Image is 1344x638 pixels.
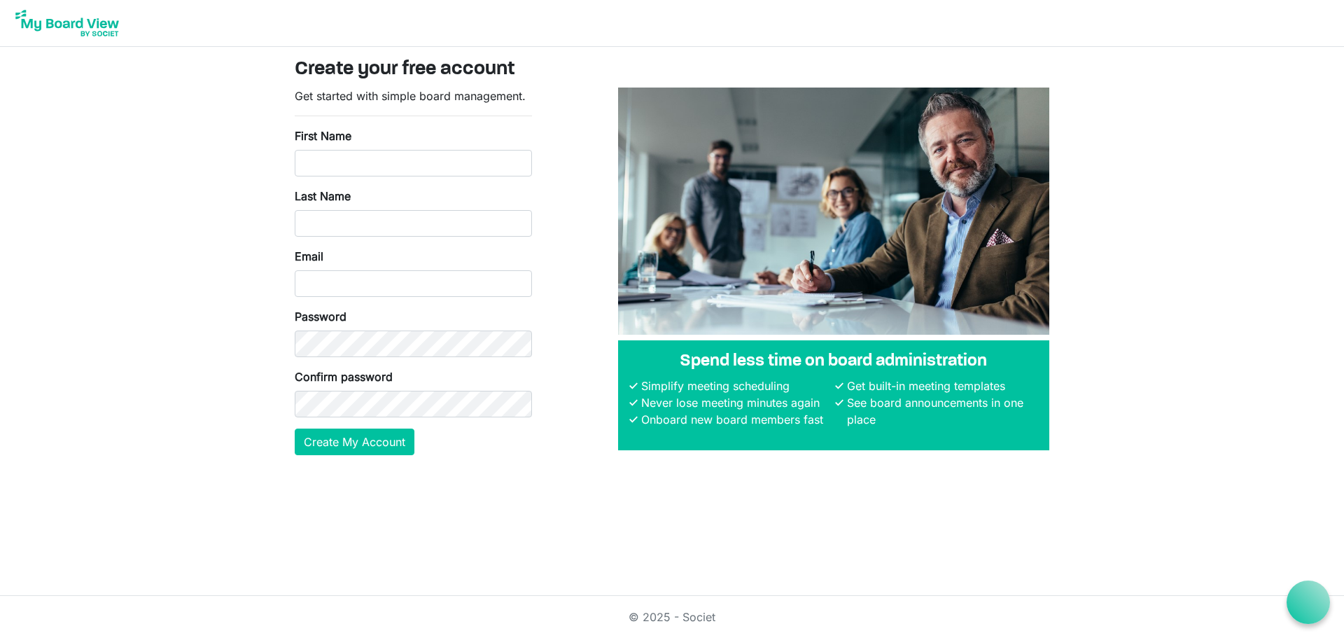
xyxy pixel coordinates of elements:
[11,6,123,41] img: My Board View Logo
[843,394,1038,428] li: See board announcements in one place
[618,88,1049,335] img: A photograph of board members sitting at a table
[843,377,1038,394] li: Get built-in meeting templates
[295,368,393,385] label: Confirm password
[295,248,323,265] label: Email
[295,188,351,204] label: Last Name
[295,127,351,144] label: First Name
[295,429,414,455] button: Create My Account
[629,610,715,624] a: © 2025 - Societ
[295,308,346,325] label: Password
[638,394,832,411] li: Never lose meeting minutes again
[629,352,1038,372] h4: Spend less time on board administration
[295,89,526,103] span: Get started with simple board management.
[295,58,1049,82] h3: Create your free account
[638,377,832,394] li: Simplify meeting scheduling
[638,411,832,428] li: Onboard new board members fast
